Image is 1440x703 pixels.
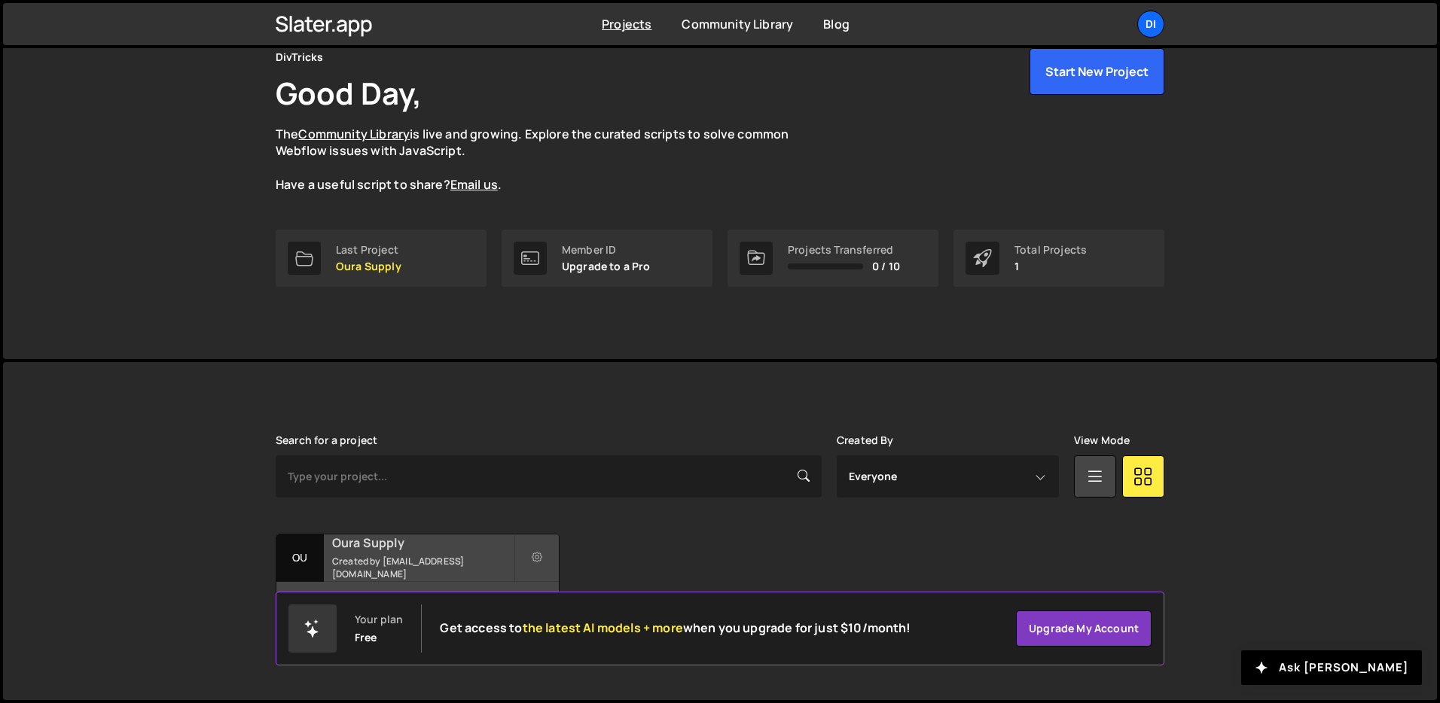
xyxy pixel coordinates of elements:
input: Type your project... [276,455,822,498]
label: View Mode [1074,434,1130,446]
div: Your plan [355,613,403,625]
p: Oura Supply [336,260,401,272]
a: Ou Oura Supply Created by [EMAIL_ADDRESS][DOMAIN_NAME] 75 pages, last updated by [DATE] [276,534,560,628]
div: Member ID [562,244,651,256]
a: Projects [602,16,651,32]
h2: Oura Supply [332,534,514,551]
a: Di [1137,11,1164,38]
div: DivTricks [276,48,323,66]
a: Community Library [682,16,793,32]
span: 0 / 10 [872,260,900,272]
small: Created by [EMAIL_ADDRESS][DOMAIN_NAME] [332,555,514,580]
a: Upgrade my account [1016,610,1152,647]
div: 75 pages, last updated by [DATE] [276,582,559,627]
div: Total Projects [1014,244,1087,256]
div: Projects Transferred [788,244,900,256]
p: Upgrade to a Pro [562,260,651,272]
label: Search for a project [276,434,377,446]
a: Blog [823,16,850,32]
div: Ou [276,534,324,582]
p: 1 [1014,260,1087,272]
h1: Good Day, [276,72,422,114]
a: Email us [450,176,498,193]
button: Ask [PERSON_NAME] [1241,650,1422,685]
div: Free [355,631,377,644]
a: Community Library [298,126,410,142]
p: The is live and growing. Explore the curated scripts to solve common Webflow issues with JavaScri... [276,126,818,193]
h2: Get access to when you upgrade for just $10/month! [440,621,911,635]
label: Created By [837,434,894,446]
button: Start New Project [1030,48,1164,95]
a: Last Project Oura Supply [276,230,487,287]
div: Last Project [336,244,401,256]
span: the latest AI models + more [523,619,683,636]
